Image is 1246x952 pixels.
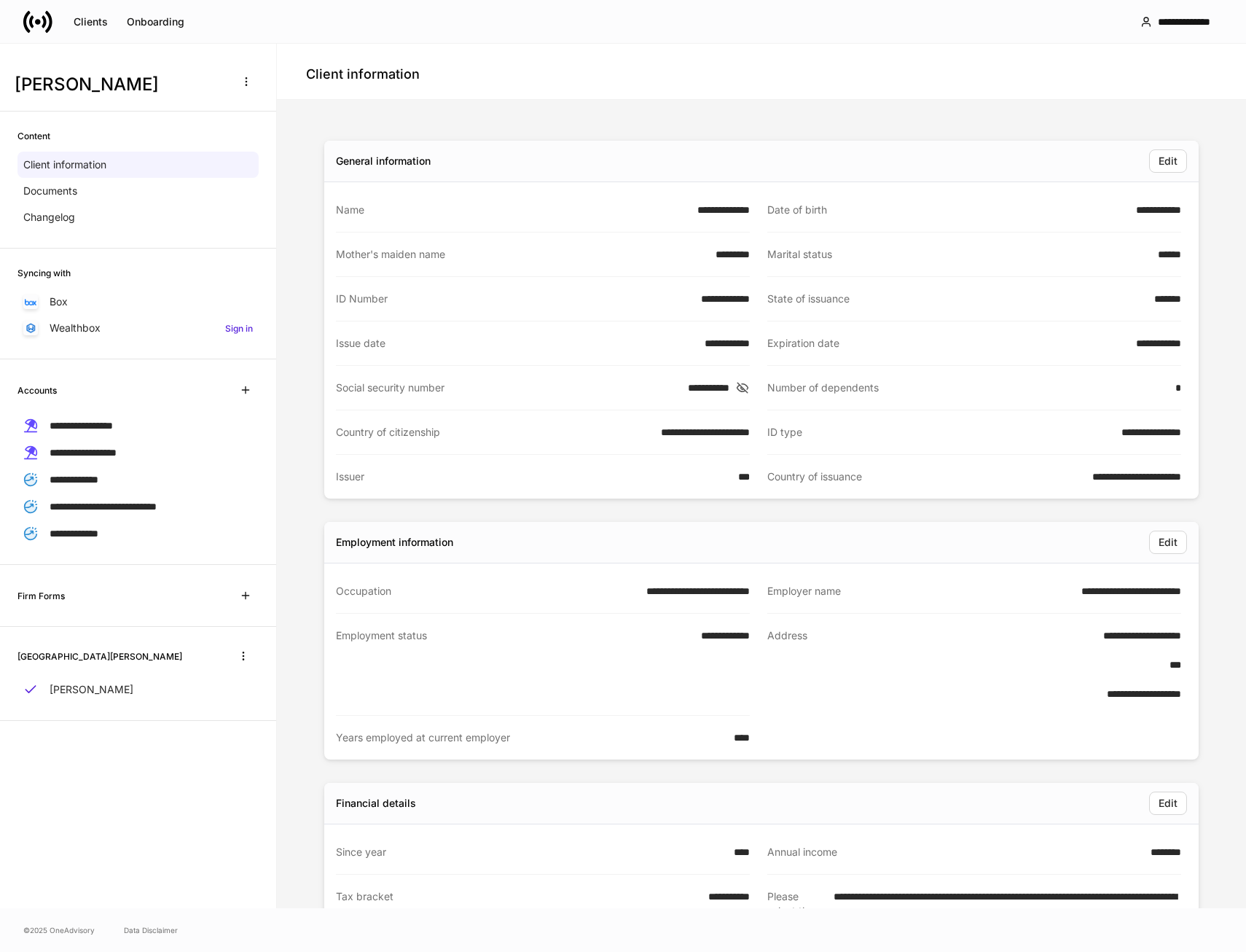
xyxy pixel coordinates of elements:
div: Onboarding [127,17,184,27]
div: Employer name [767,584,1073,598]
div: Expiration date [767,336,1127,351]
h3: [PERSON_NAME] [15,73,225,96]
p: Client information [23,157,106,172]
div: Issue date [336,336,696,351]
a: [PERSON_NAME] [17,676,259,703]
div: Mother's maiden name [336,247,707,262]
div: Country of citizenship [336,425,652,440]
div: Address [767,628,1094,701]
h4: Client information [306,66,420,83]
a: Box [17,289,259,315]
div: Years employed at current employer [336,730,725,745]
h6: [GEOGRAPHIC_DATA][PERSON_NAME] [17,649,182,663]
div: Employment information [336,535,453,550]
a: Changelog [17,204,259,230]
div: Occupation [336,584,638,598]
div: Edit [1159,537,1178,547]
div: Since year [336,845,725,859]
a: Documents [17,178,259,204]
a: WealthboxSign in [17,315,259,341]
div: State of issuance [767,292,1145,306]
div: Marital status [767,247,1149,262]
div: Employment status [336,628,692,701]
div: Issuer [336,469,729,484]
a: Data Disclaimer [124,924,178,936]
div: Edit [1159,156,1178,166]
div: Financial details [336,796,416,811]
img: oYqM9ojoZLfzCHUefNbBcWHcyDPbQKagtYciMC8pFl3iZXy3dU33Uwy+706y+0q2uJ1ghNQf2OIHrSh50tUd9HaB5oMc62p0G... [25,299,36,305]
div: Edit [1159,798,1178,808]
div: Country of issuance [767,469,1084,484]
button: Clients [64,10,117,34]
div: ID Number [336,292,692,306]
button: Edit [1149,531,1187,554]
p: Wealthbox [50,321,101,335]
div: Number of dependents [767,381,1167,395]
div: Name [336,203,689,217]
div: Clients [74,17,108,27]
div: Social security number [336,381,679,395]
span: © 2025 OneAdvisory [23,924,95,936]
h6: Firm Forms [17,589,65,603]
button: Onboarding [117,10,194,34]
button: Edit [1149,792,1187,815]
p: Changelog [23,210,75,225]
div: Date of birth [767,203,1127,217]
div: Annual income [767,845,1142,859]
p: Documents [23,184,77,198]
h6: Syncing with [17,266,71,280]
div: ID type [767,425,1113,440]
h6: Accounts [17,383,57,397]
a: Client information [17,152,259,178]
h6: Content [17,129,50,143]
p: Box [50,294,68,309]
div: General information [336,154,431,168]
button: Edit [1149,149,1187,173]
p: [PERSON_NAME] [50,682,133,697]
h6: Sign in [225,321,253,335]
